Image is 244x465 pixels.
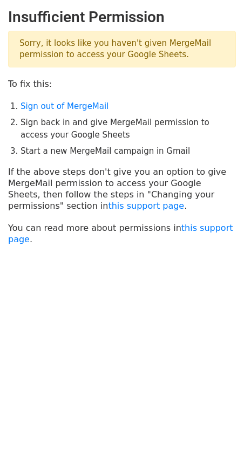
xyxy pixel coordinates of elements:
[108,201,184,211] a: this support page
[8,223,233,244] a: this support page
[8,78,236,90] p: To fix this:
[8,31,236,67] p: Sorry, it looks like you haven't given MergeMail permission to access your Google Sheets.
[8,166,236,211] p: If the above steps don't give you an option to give MergeMail permission to access your Google Sh...
[21,145,236,158] li: Start a new MergeMail campaign in Gmail
[21,117,236,141] li: Sign back in and give MergeMail permission to access your Google Sheets
[8,222,236,245] p: You can read more about permissions in .
[8,8,236,26] h2: Insufficient Permission
[21,101,109,111] a: Sign out of MergeMail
